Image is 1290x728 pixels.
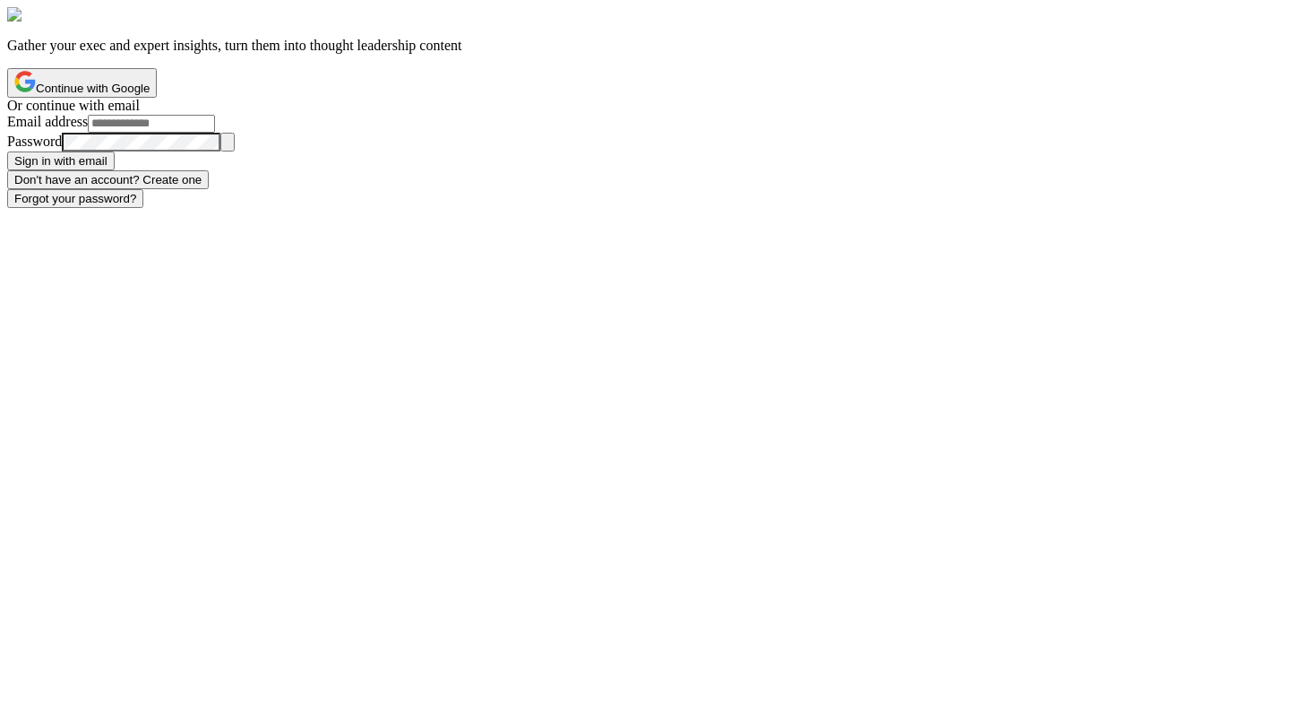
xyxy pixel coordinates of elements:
[14,71,36,92] img: Google logo
[7,68,157,98] button: Continue with Google
[7,134,62,149] label: Password
[7,38,1283,54] p: Gather your exec and expert insights, turn them into thought leadership content
[7,152,115,170] button: Sign in with email
[7,189,143,208] button: Forgot your password?
[7,170,209,189] button: Don't have an account? Create one
[7,114,88,129] label: Email address
[7,7,56,23] img: Leaps
[7,98,140,113] span: Or continue with email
